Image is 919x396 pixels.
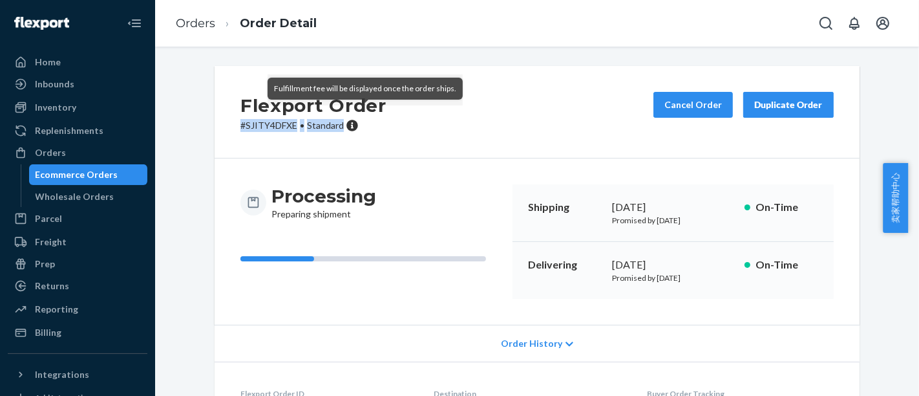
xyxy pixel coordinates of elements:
[8,208,147,229] a: Parcel
[35,326,61,339] div: Billing
[35,78,74,91] div: Inbounds
[36,190,114,203] div: Wholesale Orders
[8,276,147,296] a: Returns
[612,215,734,226] p: Promised by [DATE]
[8,254,147,274] a: Prep
[29,186,148,207] a: Wholesale Orders
[271,184,376,208] h3: Processing
[653,92,733,118] button: Cancel Order
[755,258,818,272] p: On-Time
[501,337,562,350] span: Order History
[29,164,148,185] a: Ecommerce Orders
[35,212,62,225] div: Parcel
[14,17,69,30] img: Flexport logo
[743,92,834,118] button: Duplicate Order
[612,272,734,283] p: Promised by [DATE]
[240,119,386,132] p: # SJITY4DFXE
[240,92,386,119] h2: Flexport Order
[841,10,867,36] button: Open notifications
[8,299,147,320] a: Reporting
[35,236,67,248] div: Freight
[35,258,55,270] div: Prep
[35,280,69,292] div: Returns
[35,368,89,381] div: Integrations
[274,83,456,94] div: Fulfillment fee will be displayed once the order ships.
[883,163,908,233] button: 卖家帮助中心
[271,184,376,221] div: Preparing shipment
[813,10,839,36] button: Open Search Box
[8,120,147,141] a: Replenishments
[8,52,147,72] a: Home
[165,5,327,43] ol: breadcrumbs
[528,258,602,272] p: Delivering
[121,10,147,36] button: Close Navigation
[8,74,147,94] a: Inbounds
[528,200,602,215] p: Shipping
[36,168,118,181] div: Ecommerce Orders
[35,303,78,316] div: Reporting
[8,232,147,252] a: Freight
[35,146,66,159] div: Orders
[8,142,147,163] a: Orders
[8,364,147,385] button: Integrations
[8,322,147,343] a: Billing
[612,258,734,272] div: [DATE]
[240,16,317,30] a: Order Detail
[300,120,304,131] span: •
[870,10,896,36] button: Open account menu
[755,200,818,215] p: On-Time
[35,56,61,69] div: Home
[35,101,76,114] div: Inventory
[176,16,215,30] a: Orders
[8,97,147,118] a: Inventory
[612,200,734,215] div: [DATE]
[35,124,103,137] div: Replenishments
[754,98,823,111] div: Duplicate Order
[307,120,344,131] span: Standard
